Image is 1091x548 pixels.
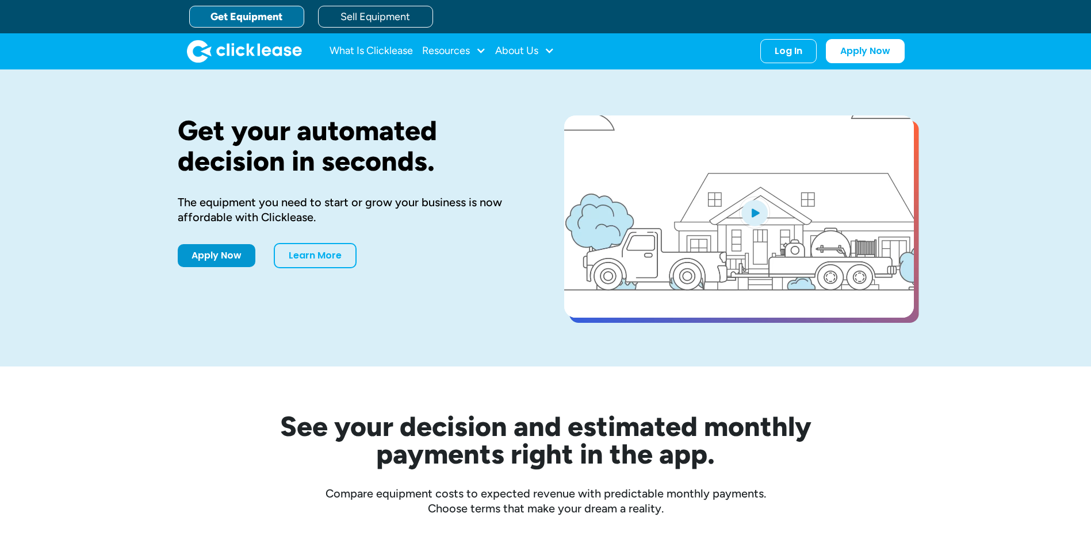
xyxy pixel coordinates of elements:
[330,40,413,63] a: What Is Clicklease
[775,45,802,57] div: Log In
[318,6,433,28] a: Sell Equipment
[422,40,486,63] div: Resources
[224,412,868,468] h2: See your decision and estimated monthly payments right in the app.
[178,115,527,176] h1: Get your automated decision in seconds.
[274,243,357,268] a: Learn More
[739,196,770,229] img: Blue play button logo on a light blue circular background
[178,195,527,225] div: The equipment you need to start or grow your business is now affordable with Clicklease.
[178,486,914,516] div: Compare equipment costs to expected revenue with predictable monthly payments. Choose terms that ...
[189,6,304,28] a: Get Equipment
[495,40,554,63] div: About Us
[564,115,914,318] a: open lightbox
[178,244,255,267] a: Apply Now
[187,40,302,63] a: home
[826,39,905,63] a: Apply Now
[187,40,302,63] img: Clicklease logo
